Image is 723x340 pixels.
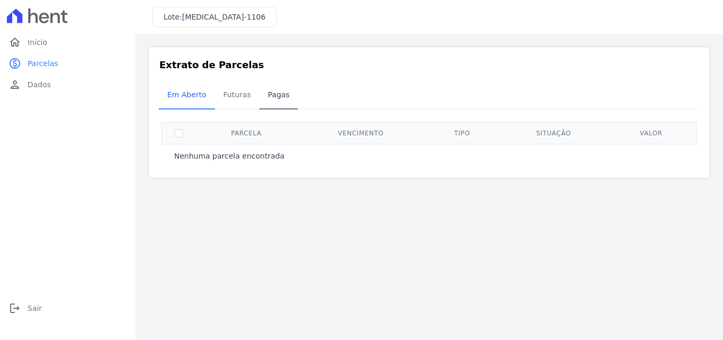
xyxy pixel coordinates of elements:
[297,122,425,144] th: Vencimento
[8,78,21,91] i: person
[608,122,694,144] th: Valor
[196,122,297,144] th: Parcela
[4,53,131,74] a: paidParcelas
[4,74,131,95] a: personDados
[217,84,257,105] span: Futuras
[425,122,499,144] th: Tipo
[159,82,215,109] a: Em Aberto
[159,58,699,72] h3: Extrato de Parcelas
[28,58,58,69] span: Parcelas
[28,79,51,90] span: Dados
[499,122,608,144] th: Situação
[182,13,266,21] span: [MEDICAL_DATA]-1106
[161,84,213,105] span: Em Aberto
[8,36,21,49] i: home
[164,12,266,23] h3: Lote:
[28,303,42,314] span: Sair
[4,298,131,319] a: logoutSair
[259,82,298,109] a: Pagas
[28,37,47,48] span: Início
[215,82,259,109] a: Futuras
[261,84,296,105] span: Pagas
[4,32,131,53] a: homeInício
[174,151,284,161] p: Nenhuma parcela encontrada
[8,57,21,70] i: paid
[8,302,21,315] i: logout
